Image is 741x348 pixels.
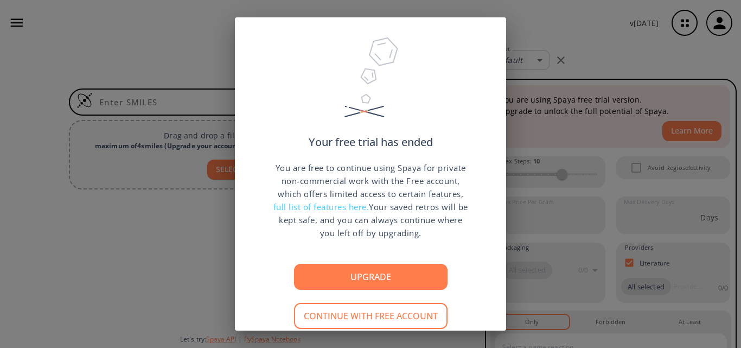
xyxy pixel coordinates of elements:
p: You are free to continue using Spaya for private non-commercial work with the Free account, which... [273,161,468,239]
button: Upgrade [294,264,448,290]
button: Continue with free account [294,303,448,329]
p: Your free trial has ended [309,137,433,148]
span: full list of features here. [273,201,369,212]
img: Trial Ended [340,34,401,137]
